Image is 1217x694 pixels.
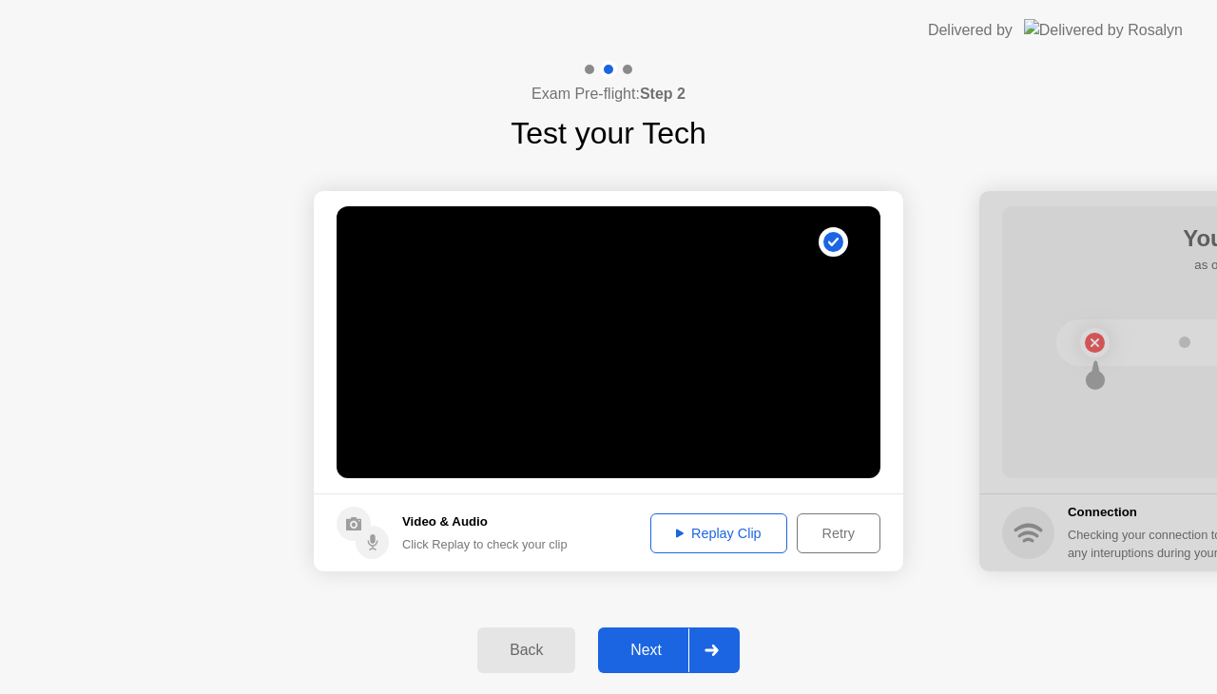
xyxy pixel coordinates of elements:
img: Delivered by Rosalyn [1024,19,1183,41]
button: Replay Clip [650,513,787,553]
h1: Test your Tech [511,110,706,156]
div: Back [483,642,570,659]
b: Step 2 [640,86,686,102]
div: Click Replay to check your clip [402,535,568,553]
button: Retry [797,513,880,553]
button: Back [477,627,575,673]
div: Replay Clip [657,526,781,541]
h5: Video & Audio [402,512,568,531]
button: Next [598,627,740,673]
h4: Exam Pre-flight: [531,83,686,106]
div: Delivered by [928,19,1013,42]
div: Next [604,642,688,659]
div: Retry [803,526,874,541]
